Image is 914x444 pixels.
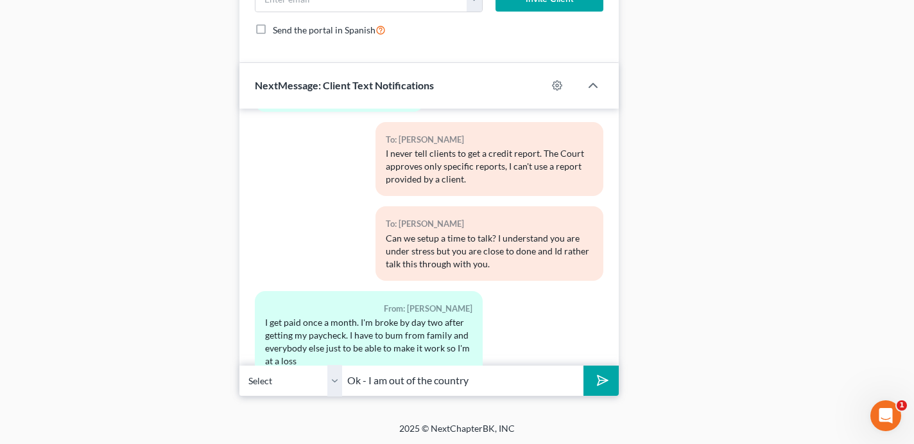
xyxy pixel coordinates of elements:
iframe: Intercom live chat [870,400,901,431]
div: I get paid once a month. I'm broke by day two after getting my paycheck. I have to bum from famil... [265,316,472,368]
div: Can we setup a time to talk? I understand you are under stress but you are close to done and Id r... [386,232,593,271]
div: I never tell clients to get a credit report. The Court approves only specific reports, I can't us... [386,147,593,186]
input: Say something... [342,365,583,396]
div: To: [PERSON_NAME] [386,217,593,231]
span: NextMessage: Client Text Notifications [255,79,434,91]
div: From: [PERSON_NAME] [265,301,472,316]
div: To: [PERSON_NAME] [386,132,593,147]
span: Send the portal in Spanish [273,24,375,35]
span: 1 [897,400,907,411]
